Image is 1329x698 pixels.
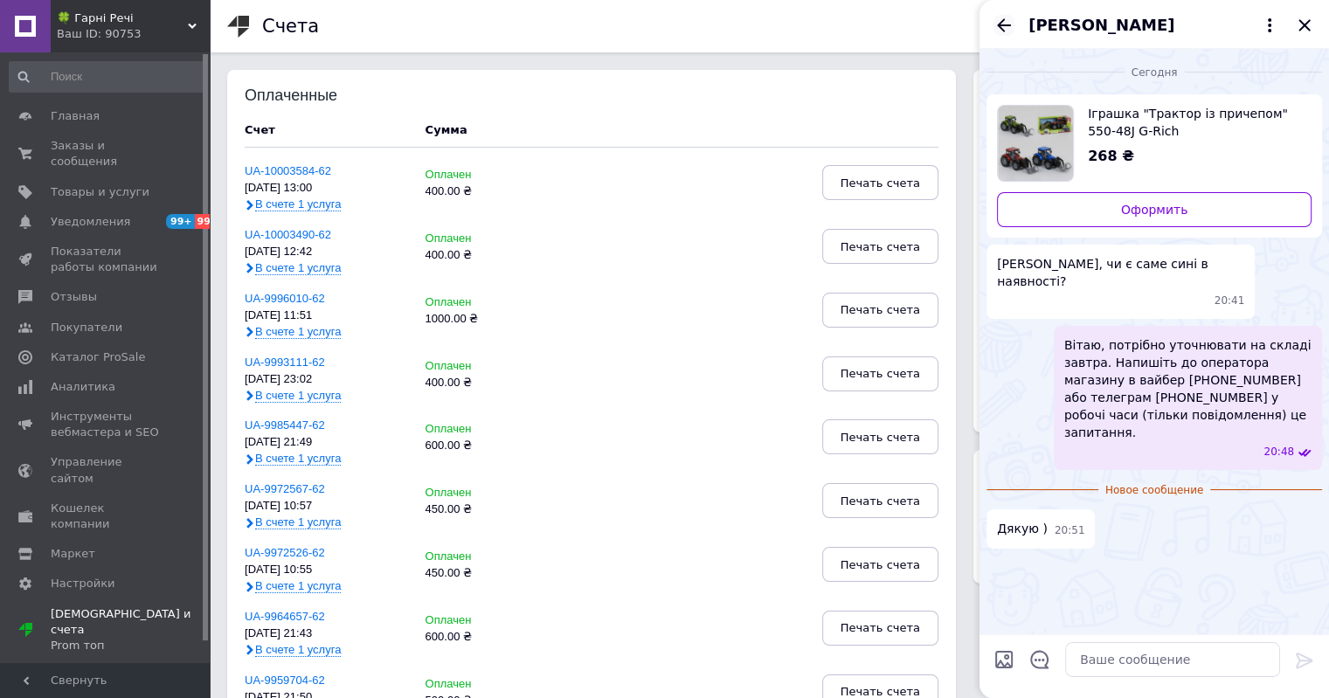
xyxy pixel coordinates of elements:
[426,487,536,500] div: Оплачен
[245,356,325,369] a: UA-9993111-62
[426,169,536,182] div: Оплачен
[997,192,1312,227] a: Оформить
[9,61,206,93] input: Поиск
[51,244,162,275] span: Показатели работы компании
[841,558,920,571] span: Печать счета
[245,182,408,195] div: [DATE] 13:00
[426,567,536,580] div: 450.00 ₴
[841,240,920,253] span: Печать счета
[426,296,536,309] div: Оплачен
[426,377,536,390] div: 400.00 ₴
[245,610,325,623] a: UA-9964657-62
[245,627,408,640] div: [DATE] 21:43
[255,643,341,657] span: В счете 1 услуга
[1064,336,1312,441] span: Вітаю, потрібно уточнювати на складі завтра. Напишіть до оператора магазину в вайбер [PHONE_NUMBE...
[998,106,1073,181] img: 2204510161_w640_h640_igrushka-traktor-s.jpg
[51,454,162,486] span: Управление сайтом
[51,320,122,335] span: Покупатели
[426,678,536,691] div: Оплачен
[255,197,341,211] span: В счете 1 услуга
[51,349,145,365] span: Каталог ProSale
[426,423,536,436] div: Оплачен
[195,214,224,229] span: 99+
[245,87,359,105] div: Оплаченные
[245,500,408,513] div: [DATE] 10:57
[426,122,467,138] div: Сумма
[255,325,341,339] span: В счете 1 услуга
[255,389,341,403] span: В счете 1 услуга
[426,313,536,326] div: 1000.00 ₴
[245,546,325,559] a: UA-9972526-62
[245,563,408,577] div: [DATE] 10:55
[255,579,341,593] span: В счете 1 услуга
[1263,445,1294,460] span: 20:48 12.10.2025
[841,176,920,190] span: Печать счета
[986,63,1322,80] div: 12.10.2025
[51,606,210,654] span: [DEMOGRAPHIC_DATA] и счета
[426,503,536,516] div: 450.00 ₴
[997,520,1048,538] span: Дякую )
[1055,523,1085,538] span: 20:51 12.10.2025
[51,409,162,440] span: Инструменты вебмастера и SEO
[51,214,130,230] span: Уведомления
[255,452,341,466] span: В счете 1 услуга
[426,614,536,627] div: Оплачен
[245,292,325,305] a: UA-9996010-62
[1215,294,1245,308] span: 20:41 12.10.2025
[841,431,920,444] span: Печать счета
[822,547,938,582] button: Печать счета
[51,138,162,169] span: Заказы и сообщения
[245,164,331,177] a: UA-10003584-62
[51,184,149,200] span: Товары и услуги
[426,249,536,262] div: 400.00 ₴
[1028,648,1051,671] button: Открыть шаблоны ответов
[51,379,115,395] span: Аналитика
[822,611,938,646] button: Печать счета
[841,303,920,316] span: Печать счета
[1294,15,1315,36] button: Закрыть
[426,232,536,245] div: Оплачен
[245,122,408,138] div: Счет
[255,261,341,275] span: В счете 1 услуга
[245,228,331,241] a: UA-10003490-62
[57,10,188,26] span: 🍀 Гарні Речі
[1088,105,1298,140] span: Іграшка "Трактор із причепом" 550-48J G-Rich
[841,367,920,380] span: Печать счета
[997,105,1312,182] a: Посмотреть товар
[51,108,100,124] span: Главная
[57,26,210,42] div: Ваш ID: 90753
[822,419,938,454] button: Печать счета
[166,214,195,229] span: 99+
[245,418,325,432] a: UA-9985447-62
[426,360,536,373] div: Оплачен
[822,483,938,518] button: Печать счета
[822,165,938,200] button: Печать счета
[255,515,341,529] span: В счете 1 услуга
[1098,483,1210,498] span: Новое сообщение
[1125,66,1185,80] span: Сегодня
[997,255,1244,290] span: [PERSON_NAME], чи є саме сині в наявності?
[245,436,408,449] div: [DATE] 21:49
[841,621,920,634] span: Печать счета
[426,439,536,453] div: 600.00 ₴
[51,289,97,305] span: Отзывы
[993,15,1014,36] button: Назад
[822,293,938,328] button: Печать счета
[1028,14,1280,37] button: [PERSON_NAME]
[51,501,162,532] span: Кошелек компании
[1088,148,1134,164] span: 268 ₴
[245,482,325,495] a: UA-9972567-62
[426,631,536,644] div: 600.00 ₴
[822,229,938,264] button: Печать счета
[51,546,95,562] span: Маркет
[245,309,408,322] div: [DATE] 11:51
[1028,14,1174,37] span: [PERSON_NAME]
[426,185,536,198] div: 400.00 ₴
[245,373,408,386] div: [DATE] 23:02
[822,356,938,391] button: Печать счета
[841,494,920,508] span: Печать счета
[262,16,319,37] h1: Счета
[51,576,114,591] span: Настройки
[841,685,920,698] span: Печать счета
[245,245,408,259] div: [DATE] 12:42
